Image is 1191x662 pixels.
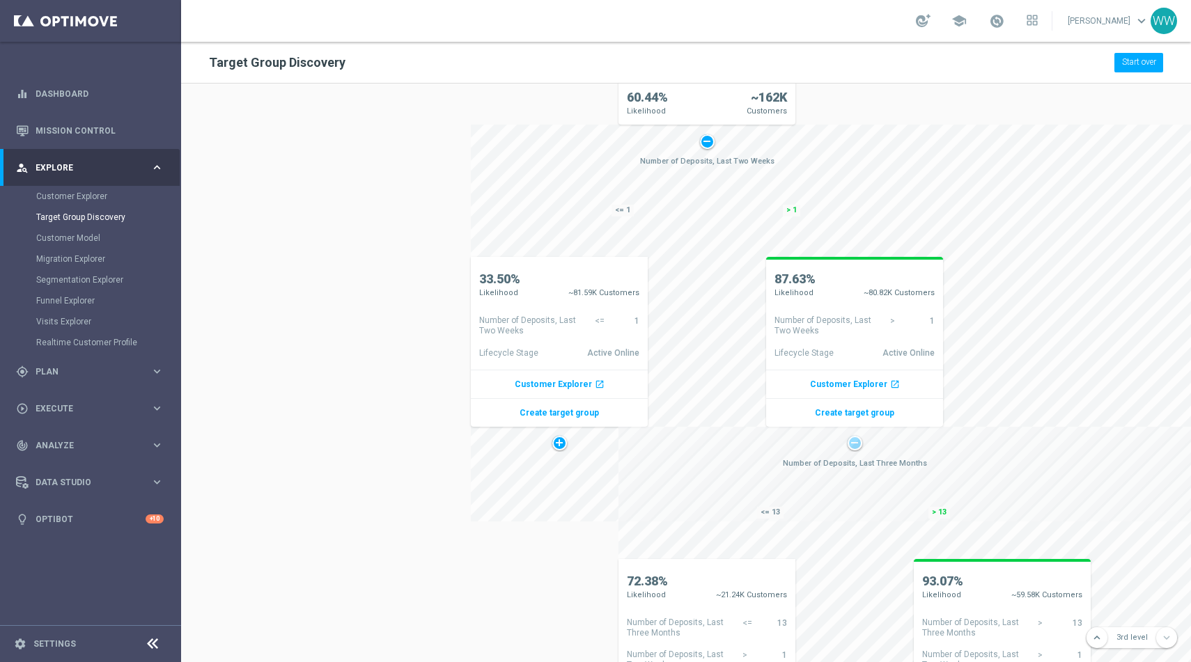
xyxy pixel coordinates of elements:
div: Realtime Customer Profile [36,332,180,353]
i: lightbulb [16,513,29,526]
i: keyboard_arrow_right [150,161,164,174]
span: Analyze [36,441,150,450]
span: <= [595,315,604,336]
div: Migration Explorer [36,249,180,269]
a: Customer Explorer [36,191,145,202]
i: remove_circle [699,133,715,150]
div: gps_fixed Plan keyboard_arrow_right [15,366,164,377]
div: 13 [754,617,787,629]
span: ~162K [751,89,787,106]
span: Likelihood [627,106,666,116]
span: Explore [36,164,150,172]
span: Plan [36,368,150,376]
span: Likelihood [479,287,518,298]
button: track_changes Analyze keyboard_arrow_right [15,440,164,451]
button: Data Studio keyboard_arrow_right [15,477,164,488]
i: person_search [16,161,29,174]
p: Create target group [471,398,648,427]
div: Plan [16,365,150,378]
div: Target Group Discovery [36,207,180,228]
a: Optibot [36,501,146,537]
span: ~80.82K Customers [864,288,935,297]
div: Execute [16,402,150,415]
i: track_changes [16,439,29,452]
span: Number of Deposits, Last Three Months [627,617,737,638]
span: > 13 [928,507,950,519]
span: Number of Deposits, Last Three Months [783,458,927,470]
i: keyboard_arrow_right [150,439,164,452]
span: Lifecycle Stage [774,348,837,358]
i: keyboard_arrow_right [150,365,164,378]
button: Mission Control [15,125,164,136]
div: Customer Explorer [36,186,180,207]
span: Number of Deposits, Last Two Weeks [640,156,774,168]
a: Migration Explorer [36,253,145,265]
a: Customer Model [36,233,145,244]
span: Data Studio [36,478,150,487]
span: 3rd level [1110,627,1155,648]
div: 1 [902,315,935,326]
i: play_circle_outline [16,402,29,415]
a: Visits Explorer [36,316,145,327]
i: expand_more [1160,631,1173,644]
a: Mission Control [36,112,164,149]
span: Customers [747,106,787,116]
div: 1 [754,649,787,661]
div: Active Online [542,347,639,358]
span: 87.63% [774,271,816,287]
div: Explore [16,161,150,174]
i: expand_less [1091,631,1103,644]
div: Dashboard [16,75,164,112]
div: 1 [1050,649,1082,661]
i: gps_fixed [16,365,29,378]
span: Likelihood [774,287,814,298]
button: lightbulb Optibot +10 [15,514,164,525]
span: ~21.24K Customers [716,590,787,599]
div: Analyze [16,439,150,452]
span: Number of Deposits, Last Two Weeks [479,315,589,336]
a: Funnel Explorer [36,295,145,306]
div: Mission Control [16,112,164,149]
span: ~81.59K Customers [568,288,639,297]
span: Number of Deposits, Last Three Months [922,617,1032,638]
span: Number of Deposits, Last Two Weeks [774,315,885,336]
span: school [951,13,967,29]
a: Settings [33,640,76,648]
span: > 1 [783,205,800,216]
button: person_search Explore keyboard_arrow_right [15,162,164,173]
p: Customer Explorer [766,370,943,398]
div: +10 [146,514,164,523]
div: Data Studio [16,476,150,489]
span: <= [742,617,752,638]
span: <= 1 [612,205,634,216]
i: settings [14,638,26,650]
span: ~59.58K Customers [1011,590,1082,599]
button: equalizer Dashboard [15,88,164,100]
div: Segmentation Explorer [36,269,180,290]
p: Customer Explorer [471,370,648,398]
a: [PERSON_NAME]keyboard_arrow_down [1066,10,1151,31]
i: open_in_new [890,379,900,389]
h2: Target Group Discovery [209,54,345,71]
span: Likelihood [922,590,961,600]
button: play_circle_outline Execute keyboard_arrow_right [15,403,164,414]
button: expand_less [1087,627,1107,648]
span: 93.07% [922,573,963,590]
i: add_circle [551,434,568,451]
span: 33.50% [479,271,520,287]
span: Likelihood [627,590,666,600]
p: Create target group [766,398,943,427]
div: Customer Model [36,228,180,249]
i: keyboard_arrow_right [150,475,164,489]
div: WW [1151,8,1177,34]
div: Funnel Explorer [36,290,180,311]
i: keyboard_arrow_right [150,402,164,415]
span: 60.44% [627,89,668,106]
a: Segmentation Explorer [36,274,145,285]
